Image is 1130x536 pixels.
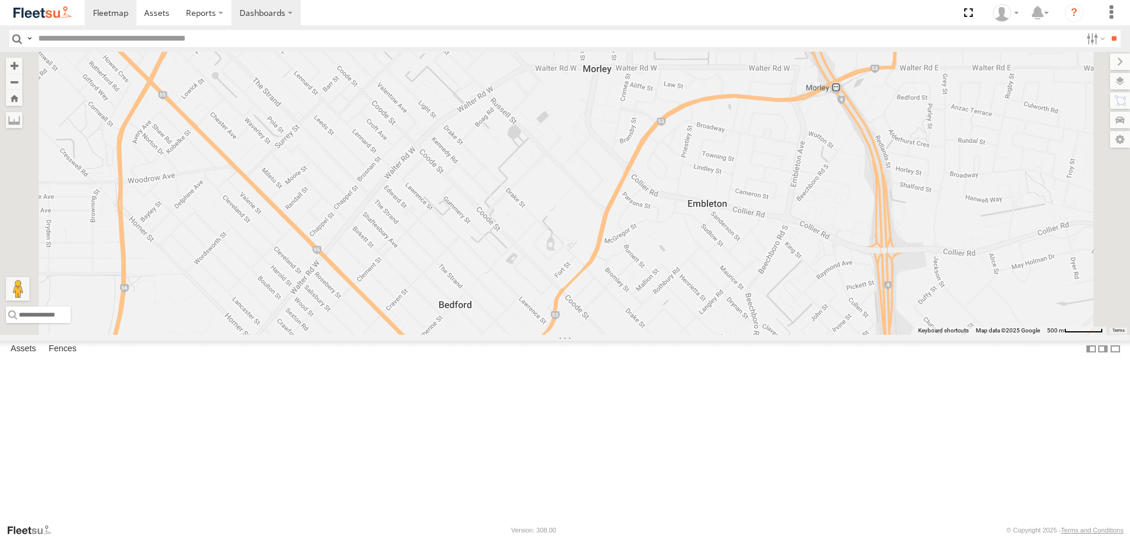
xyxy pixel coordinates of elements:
a: Terms (opens in new tab) [1112,328,1125,332]
label: Dock Summary Table to the Left [1085,341,1097,358]
label: Search Filter Options [1082,30,1107,47]
div: © Copyright 2025 - [1006,527,1124,534]
label: Measure [6,112,22,128]
label: Dock Summary Table to the Right [1097,341,1109,358]
button: Map Scale: 500 m per 62 pixels [1043,327,1106,335]
button: Zoom out [6,74,22,90]
div: Version: 308.00 [511,527,556,534]
label: Fences [43,341,82,358]
a: Visit our Website [6,524,61,536]
span: 500 m [1047,327,1064,334]
button: Keyboard shortcuts [918,327,969,335]
div: Wayne Betts [989,4,1023,22]
button: Zoom Home [6,90,22,106]
i: ? [1065,4,1084,22]
button: Drag Pegman onto the map to open Street View [6,277,29,301]
label: Assets [5,341,42,358]
button: Zoom in [6,58,22,74]
img: fleetsu-logo-horizontal.svg [12,5,73,21]
label: Map Settings [1110,131,1130,148]
a: Terms and Conditions [1061,527,1124,534]
label: Search Query [25,30,34,47]
span: Map data ©2025 Google [976,327,1040,334]
label: Hide Summary Table [1109,341,1121,358]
